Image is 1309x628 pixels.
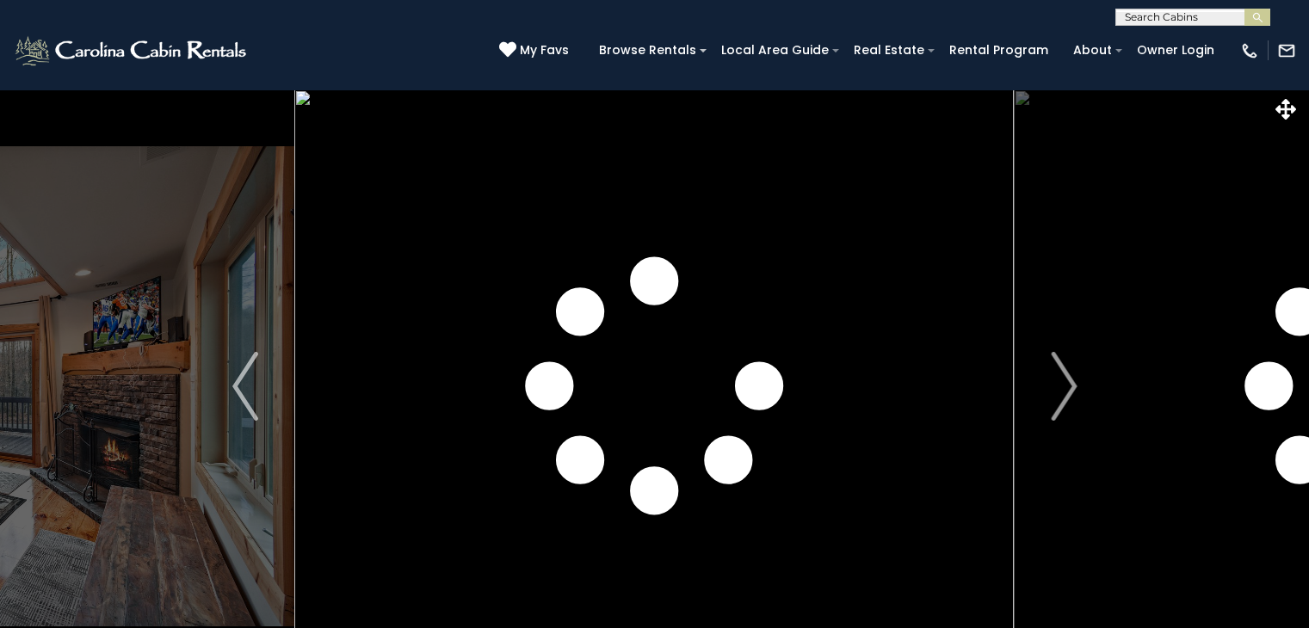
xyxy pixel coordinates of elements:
a: Owner Login [1128,37,1223,64]
a: Browse Rentals [590,37,705,64]
a: Real Estate [845,37,933,64]
img: phone-regular-white.png [1240,41,1259,60]
img: mail-regular-white.png [1277,41,1296,60]
a: Rental Program [941,37,1057,64]
img: arrow [1051,352,1077,421]
img: arrow [232,352,258,421]
a: Local Area Guide [713,37,837,64]
span: My Favs [520,41,569,59]
a: My Favs [499,41,573,60]
a: About [1065,37,1121,64]
img: White-1-2.png [13,34,251,68]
